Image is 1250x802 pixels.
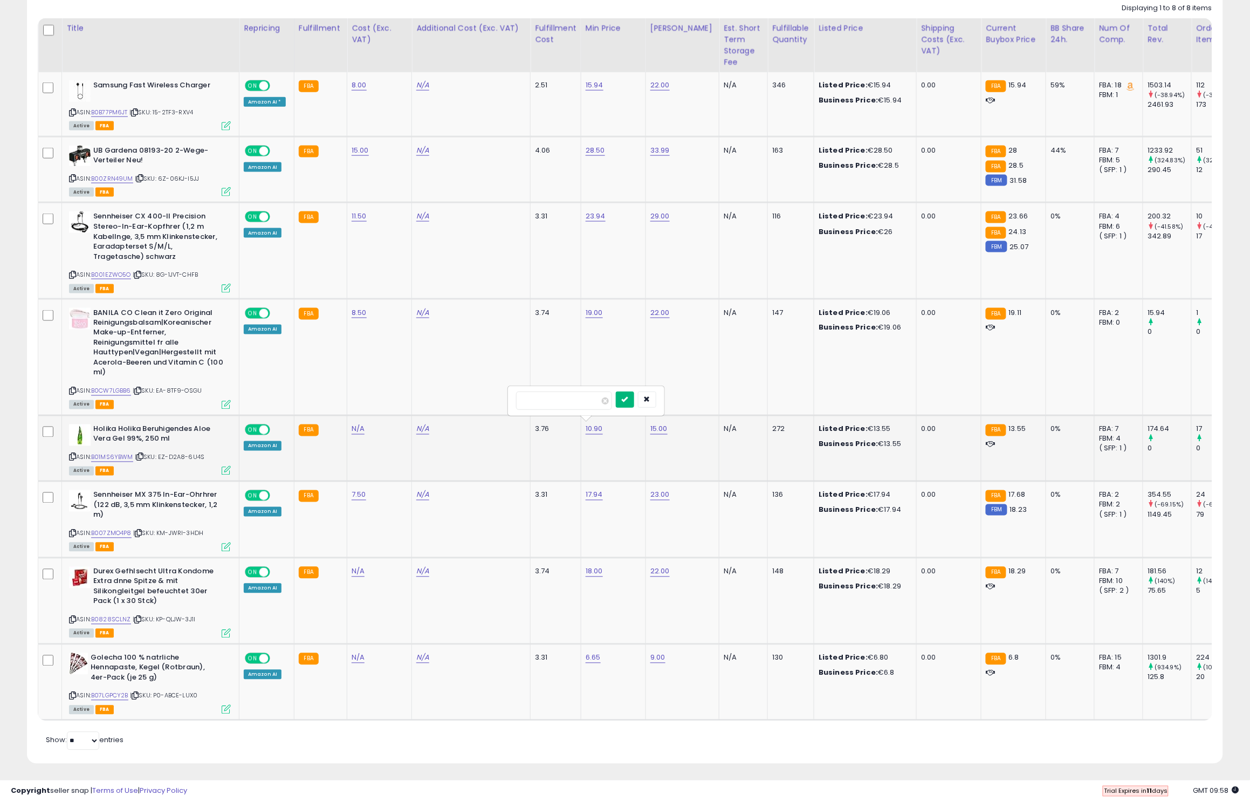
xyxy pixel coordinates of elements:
span: | SKU: EA-8TF9-OSGU [133,387,202,395]
div: N/A [724,490,759,500]
div: 0 [1196,327,1240,337]
span: OFF [269,81,286,91]
b: Business Price: [819,439,878,449]
a: B0828SCLNZ [91,615,131,625]
img: 31BbhMp4--S._SL40_.jpg [69,424,91,446]
small: (1020%) [1203,663,1228,672]
div: FBA: 15 [1099,653,1135,663]
span: All listings currently available for purchase on Amazon [69,629,94,638]
a: 29.00 [650,211,670,222]
small: FBA [986,567,1006,579]
span: FBA [95,284,114,293]
a: N/A [416,653,429,663]
span: | SKU: 6Z-06KJ-I5JJ [135,174,199,183]
div: Min Price [586,23,641,34]
small: (-69.15%) [1155,501,1184,509]
div: 0.00 [921,308,973,318]
small: FBA [986,80,1006,92]
a: N/A [416,307,429,318]
div: FBM: 6 [1099,222,1135,231]
span: | SKU: EZ-D2A8-6U4S [135,453,204,462]
span: FBA [95,121,114,131]
a: 28.50 [586,145,605,156]
div: ASIN: [69,308,231,408]
span: 25.07 [1010,242,1029,252]
div: N/A [724,80,759,90]
div: Fulfillable Quantity [772,23,809,45]
div: 1233.92 [1148,146,1191,155]
div: 3.31 [535,653,573,663]
b: Sennheiser CX 400-II Precision Stereo-In-Ear-Kopfhrer (1,2 m Kabellnge, 3,5 mm Klinkenstecker, Ea... [93,211,224,264]
div: 0.00 [921,211,973,221]
a: 15.00 [650,424,668,435]
div: N/A [724,653,759,663]
a: 22.00 [650,307,670,318]
div: 0% [1050,308,1086,318]
small: FBM [986,175,1007,186]
div: Current Buybox Price [986,23,1041,45]
a: 19.00 [586,307,603,318]
b: BANILA CO Clean it Zero Original Reinigungsbalsam|Koreanischer Make-up-Entferner, Reinigungsmitte... [93,308,224,381]
div: €13.55 [819,424,908,434]
b: Golecha 100 % natrliche Hennapaste, Kegel (Rotbraun), 4er-Pack (je 25 g) [91,653,222,686]
div: 0% [1050,211,1086,221]
small: (140%) [1203,577,1224,586]
div: €19.06 [819,308,908,318]
a: 9.00 [650,653,665,663]
div: 59% [1050,80,1086,90]
small: (-41.58%) [1155,222,1183,231]
span: FBA [95,400,114,409]
div: 20 [1196,673,1240,682]
img: 21VS4O3-gGL._SL40_.jpg [69,80,91,102]
div: Shipping Costs (Exc. VAT) [921,23,977,57]
div: 0.00 [921,424,973,434]
div: 272 [772,424,806,434]
div: FBA: 7 [1099,424,1135,434]
div: 15.94 [1148,308,1191,318]
div: ASIN: [69,653,231,713]
b: Business Price: [819,95,878,105]
div: €15.94 [819,80,908,90]
a: N/A [352,424,365,435]
small: FBM [986,241,1007,252]
small: FBA [986,308,1006,320]
div: FBM: 2 [1099,500,1135,510]
div: 147 [772,308,806,318]
small: FBA [986,653,1006,665]
span: OFF [269,654,286,663]
b: Business Price: [819,505,878,515]
div: 3.31 [535,490,573,500]
b: Listed Price: [819,80,868,90]
div: ( SFP: 1 ) [1099,231,1135,241]
a: 10.90 [586,424,603,435]
div: 44% [1050,146,1086,155]
b: Durex Gefhlsecht Ultra Kondome Extra dnne Spitze & mit Silikongleitgel befeuchtet 30er Pack (1 x ... [93,567,224,609]
a: N/A [416,424,429,435]
div: 0% [1050,490,1086,500]
div: €15.94 [819,95,908,105]
a: N/A [416,211,429,222]
div: 0 [1196,444,1240,454]
a: 15.00 [352,145,369,156]
a: 18.00 [586,566,603,577]
span: ON [246,654,259,663]
b: Listed Price: [819,145,868,155]
div: Est. Short Term Storage Fee [724,23,763,68]
div: €28.50 [819,146,908,155]
small: FBA [299,146,319,157]
div: €26 [819,227,908,237]
span: FBA [95,543,114,552]
span: 31.58 [1010,175,1027,186]
div: 136 [772,490,806,500]
div: N/A [724,211,759,221]
small: (-69.62%) [1203,501,1234,509]
div: 354.55 [1148,490,1191,500]
div: ASIN: [69,211,231,291]
div: 24 [1196,490,1240,500]
a: N/A [416,490,429,501]
div: 174.64 [1148,424,1191,434]
span: 28.5 [1009,160,1024,170]
div: 290.45 [1148,165,1191,175]
b: Listed Price: [819,424,868,434]
div: [PERSON_NAME] [650,23,715,34]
